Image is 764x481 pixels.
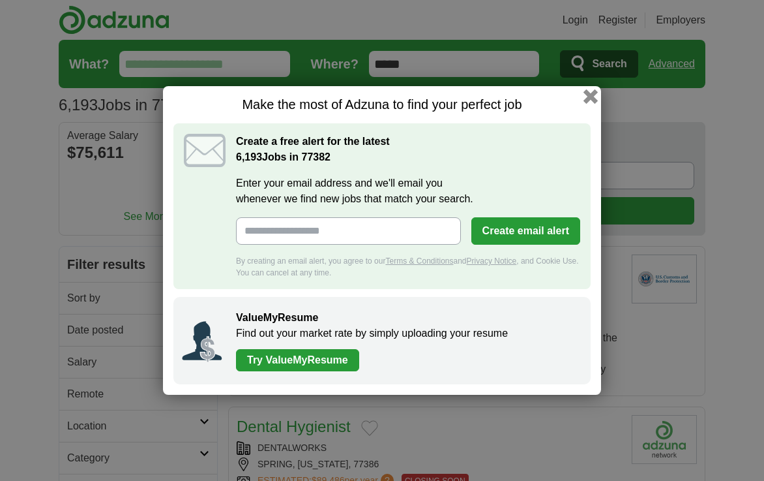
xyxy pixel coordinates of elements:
[236,349,359,371] a: Try ValueMyResume
[173,97,591,113] h1: Make the most of Adzuna to find your perfect job
[236,134,580,165] h2: Create a free alert for the latest
[184,134,226,167] img: icon_email.svg
[236,176,580,207] label: Enter your email address and we'll email you whenever we find new jobs that match your search.
[467,256,517,266] a: Privacy Notice
[236,149,262,165] span: 6,193
[236,151,331,163] strong: Jobs in 77382
[236,310,578,326] h2: ValueMyResume
[236,326,578,341] p: Find out your market rate by simply uploading your resume
[385,256,453,266] a: Terms & Conditions
[471,217,580,245] button: Create email alert
[236,255,580,279] div: By creating an email alert, you agree to our and , and Cookie Use. You can cancel at any time.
